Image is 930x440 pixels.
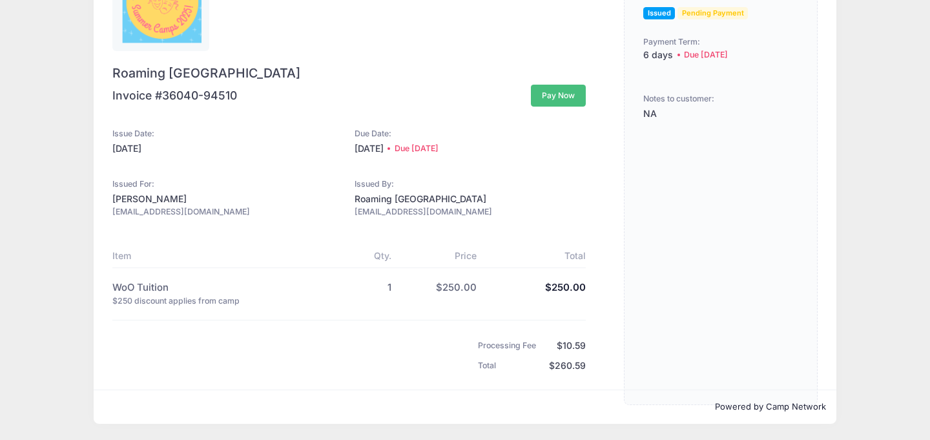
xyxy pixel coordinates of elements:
td: $250.00 [398,267,483,313]
div: $10.59 [557,339,586,353]
div: [PERSON_NAME] [112,193,344,206]
span: Due [DATE] [387,143,439,155]
div: Roaming [GEOGRAPHIC_DATA] [355,193,586,206]
div: $260.59 [549,359,586,373]
th: Total [483,244,586,268]
div: Payment Term: [643,36,798,48]
div: Issue Date: [112,128,344,140]
div: 6 days [643,48,798,62]
div: Issued By: [355,178,586,191]
button: Pay Now [531,85,586,107]
div: Processing Fee [478,340,557,352]
div: [DATE] [112,142,344,156]
div: NA [643,107,798,121]
span: Due [DATE] [673,49,728,61]
span: Roaming [GEOGRAPHIC_DATA] [112,64,579,83]
div: [EMAIL_ADDRESS][DOMAIN_NAME] [112,206,344,218]
span: Issued [643,7,675,19]
div: $250 discount applies from camp [112,295,319,308]
td: 1 [325,267,398,313]
div: Total [478,360,517,372]
div: [EMAIL_ADDRESS][DOMAIN_NAME] [355,206,586,218]
span: Pending Payment [677,7,748,19]
span: [DATE] [355,142,388,156]
div: WoO Tuition [112,280,319,295]
th: Qty. [325,244,398,268]
div: Notes to customer: [643,93,714,105]
div: Issued For: [112,178,344,191]
th: Item [112,244,325,268]
p: Powered by Camp Network [104,401,826,414]
div: Due Date: [355,128,586,140]
td: $250.00 [483,267,586,313]
th: Price [398,244,483,268]
div: Invoice #36040-94510 [112,87,237,104]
